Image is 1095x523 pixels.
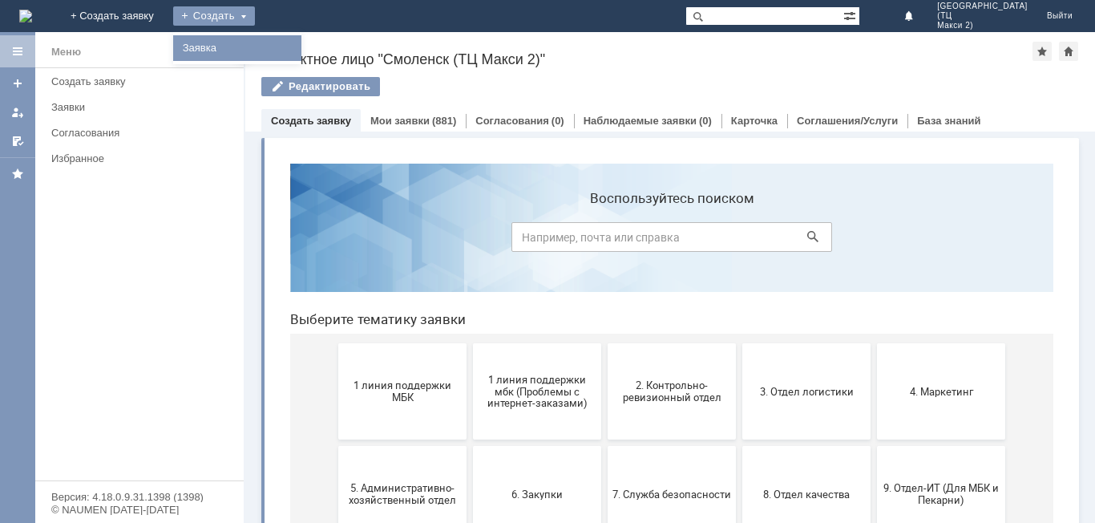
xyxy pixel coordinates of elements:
[5,71,30,96] a: Создать заявку
[196,193,324,289] button: 1 линия поддержки мбк (Проблемы с интернет-заказами)
[200,434,319,458] span: Отдел-ИТ (Битрикс24 и CRM)
[51,101,234,113] div: Заявки
[552,115,564,127] div: (0)
[604,331,723,355] span: 9. Отдел-ИТ (Для МБК и Пекарни)
[200,337,319,349] span: 6. Закупки
[234,71,555,101] input: Например, почта или справка
[465,193,593,289] button: 3. Отдел логистики
[584,115,697,127] a: Наблюдаемые заявки
[13,160,776,176] header: Выберите тематику заявки
[330,398,459,494] button: Отдел-ИТ (Офис)
[432,115,456,127] div: (881)
[196,295,324,391] button: 6. Закупки
[261,51,1032,67] div: Контактное лицо "Смоленск (ТЦ Макси 2)"
[45,120,240,145] a: Согласования
[604,440,723,452] span: Франчайзинг
[699,115,712,127] div: (0)
[937,11,1028,21] span: (ТЦ
[66,440,184,452] span: Бухгалтерия (для мбк)
[61,193,189,289] button: 1 линия поддержки МБК
[1059,42,1078,61] div: Сделать домашней страницей
[600,193,728,289] button: 4. Маркетинг
[51,492,228,502] div: Версия: 4.18.0.9.31.1398 (1398)
[66,331,184,355] span: 5. Административно-хозяйственный отдел
[475,115,549,127] a: Согласования
[19,10,32,22] img: logo
[61,398,189,494] button: Бухгалтерия (для мбк)
[19,10,32,22] a: Перейти на домашнюю страницу
[330,295,459,391] button: 7. Служба безопасности
[917,115,980,127] a: База знаний
[335,440,454,452] span: Отдел-ИТ (Офис)
[51,127,234,139] div: Согласования
[335,229,454,253] span: 2. Контрольно-ревизионный отдел
[234,39,555,55] label: Воспользуйтесь поиском
[335,337,454,349] span: 7. Служба безопасности
[843,7,859,22] span: Расширенный поиск
[470,234,588,246] span: 3. Отдел логистики
[600,398,728,494] button: Франчайзинг
[51,75,234,87] div: Создать заявку
[370,115,430,127] a: Мои заявки
[797,115,898,127] a: Соглашения/Услуги
[51,43,81,62] div: Меню
[330,193,459,289] button: 2. Контрольно-ревизионный отдел
[173,6,255,26] div: Создать
[470,337,588,349] span: 8. Отдел качества
[465,295,593,391] button: 8. Отдел качества
[731,115,778,127] a: Карточка
[271,115,351,127] a: Создать заявку
[600,295,728,391] button: 9. Отдел-ИТ (Для МБК и Пекарни)
[5,99,30,125] a: Мои заявки
[51,505,228,515] div: © NAUMEN [DATE]-[DATE]
[937,21,1028,30] span: Макси 2)
[51,152,216,164] div: Избранное
[470,440,588,452] span: Финансовый отдел
[200,222,319,258] span: 1 линия поддержки мбк (Проблемы с интернет-заказами)
[45,95,240,120] a: Заявки
[66,229,184,253] span: 1 линия поддержки МБК
[45,69,240,94] a: Создать заявку
[1032,42,1052,61] div: Добавить в избранное
[5,128,30,154] a: Мои согласования
[937,2,1028,11] span: [GEOGRAPHIC_DATA]
[196,398,324,494] button: Отдел-ИТ (Битрикс24 и CRM)
[465,398,593,494] button: Финансовый отдел
[61,295,189,391] button: 5. Административно-хозяйственный отдел
[176,39,298,58] a: Заявка
[604,234,723,246] span: 4. Маркетинг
